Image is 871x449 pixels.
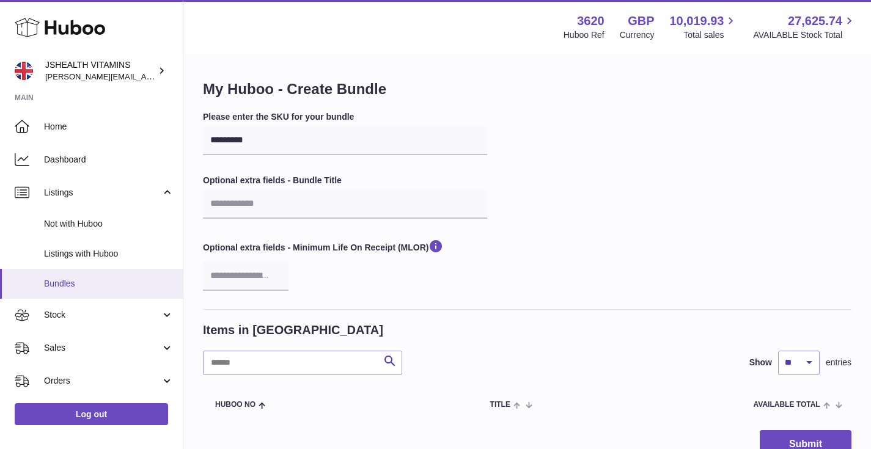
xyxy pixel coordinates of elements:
[45,71,245,81] span: [PERSON_NAME][EMAIL_ADDRESS][DOMAIN_NAME]
[15,403,168,425] a: Log out
[44,121,174,133] span: Home
[45,59,155,82] div: JSHEALTH VITAMINS
[669,13,738,41] a: 10,019.93 Total sales
[788,13,842,29] span: 27,625.74
[15,62,33,80] img: francesca@jshealthvitamins.com
[44,278,174,290] span: Bundles
[749,357,772,368] label: Show
[215,401,255,409] span: Huboo no
[44,309,161,321] span: Stock
[826,357,851,368] span: entries
[753,29,856,41] span: AVAILABLE Stock Total
[44,154,174,166] span: Dashboard
[44,218,174,230] span: Not with Huboo
[490,401,510,409] span: Title
[44,187,161,199] span: Listings
[628,13,654,29] strong: GBP
[203,111,487,123] label: Please enter the SKU for your bundle
[754,401,820,409] span: AVAILABLE Total
[44,375,161,387] span: Orders
[620,29,655,41] div: Currency
[203,79,851,99] h1: My Huboo - Create Bundle
[669,13,724,29] span: 10,019.93
[203,322,383,338] h2: Items in [GEOGRAPHIC_DATA]
[753,13,856,41] a: 27,625.74 AVAILABLE Stock Total
[577,13,605,29] strong: 3620
[44,342,161,354] span: Sales
[683,29,738,41] span: Total sales
[203,175,487,186] label: Optional extra fields - Bundle Title
[564,29,605,41] div: Huboo Ref
[44,248,174,260] span: Listings with Huboo
[203,238,487,258] label: Optional extra fields - Minimum Life On Receipt (MLOR)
